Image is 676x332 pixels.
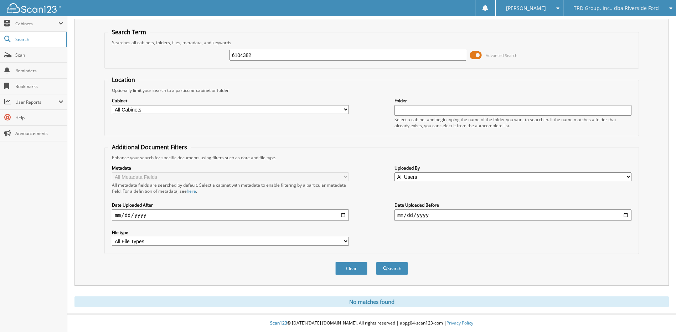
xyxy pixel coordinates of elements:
[394,202,631,208] label: Date Uploaded Before
[112,229,349,235] label: File type
[335,262,367,275] button: Clear
[486,53,517,58] span: Advanced Search
[15,115,63,121] span: Help
[15,52,63,58] span: Scan
[394,209,631,221] input: end
[15,68,63,74] span: Reminders
[67,315,676,332] div: © [DATE]-[DATE] [DOMAIN_NAME]. All rights reserved | appg04-scan123-com |
[108,76,139,84] legend: Location
[7,3,61,13] img: scan123-logo-white.svg
[74,296,669,307] div: No matches found
[15,36,62,42] span: Search
[15,83,63,89] span: Bookmarks
[108,87,635,93] div: Optionally limit your search to a particular cabinet or folder
[108,40,635,46] div: Searches all cabinets, folders, files, metadata, and keywords
[108,155,635,161] div: Enhance your search for specific documents using filters such as date and file type.
[15,130,63,136] span: Announcements
[506,6,546,10] span: [PERSON_NAME]
[270,320,287,326] span: Scan123
[15,21,58,27] span: Cabinets
[394,165,631,171] label: Uploaded By
[394,98,631,104] label: Folder
[108,28,150,36] legend: Search Term
[187,188,196,194] a: here
[112,98,349,104] label: Cabinet
[112,165,349,171] label: Metadata
[112,209,349,221] input: start
[394,116,631,129] div: Select a cabinet and begin typing the name of the folder you want to search in. If the name match...
[15,99,58,105] span: User Reports
[112,182,349,194] div: All metadata fields are searched by default. Select a cabinet with metadata to enable filtering b...
[376,262,408,275] button: Search
[640,298,676,332] iframe: Chat Widget
[108,143,191,151] legend: Additional Document Filters
[574,6,659,10] span: TRD Group, Inc., dba Riverside Ford
[447,320,473,326] a: Privacy Policy
[112,202,349,208] label: Date Uploaded After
